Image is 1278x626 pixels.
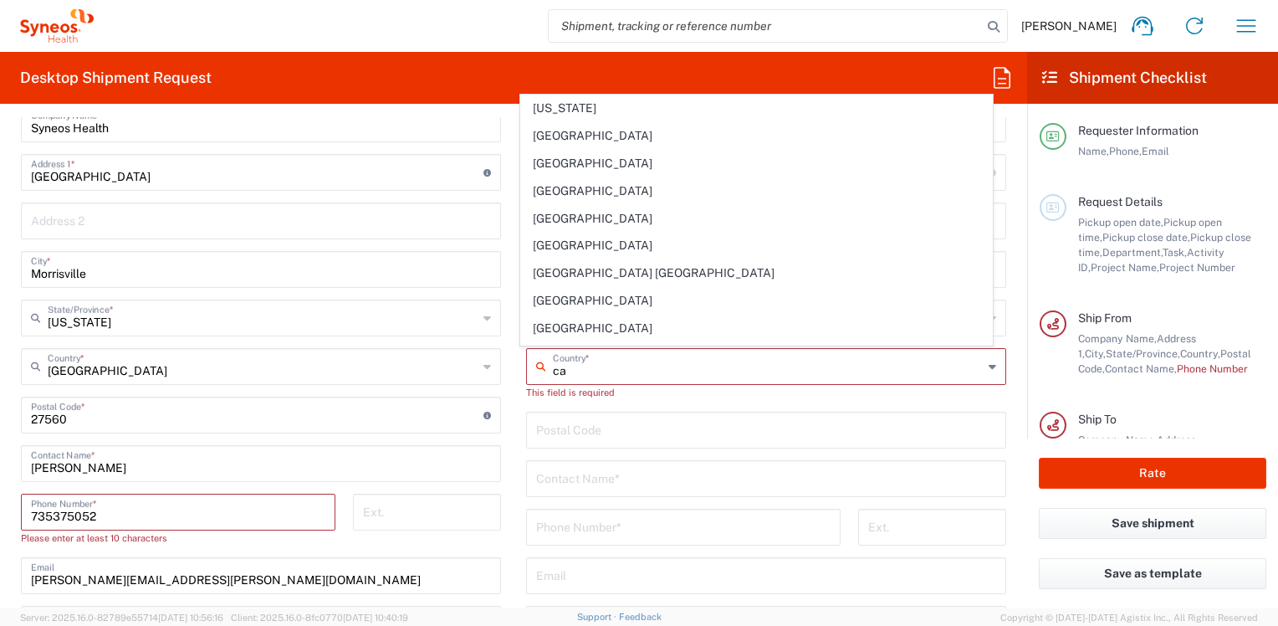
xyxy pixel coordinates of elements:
span: Pickup open date, [1078,216,1163,228]
span: Email [1142,145,1169,157]
span: Request Details [1078,195,1163,208]
span: [GEOGRAPHIC_DATA] [521,123,991,149]
a: Support [577,612,619,622]
button: Save as template [1039,558,1266,589]
span: Project Number [1159,261,1235,274]
button: Save shipment [1039,508,1266,539]
span: Country, [1180,347,1220,360]
a: Feedback [619,612,662,622]
span: Requester Information [1078,124,1199,137]
span: City, [1085,347,1106,360]
span: Project Name, [1091,261,1159,274]
input: Shipment, tracking or reference number [549,10,982,42]
span: State/Province, [1106,347,1180,360]
div: Please enter at least 10 characters [21,531,335,546]
span: Ship From [1078,311,1132,325]
span: Name, [1078,145,1109,157]
span: [GEOGRAPHIC_DATA] [521,233,991,259]
span: Contact Name, [1105,362,1177,375]
span: Pickup close date, [1102,231,1190,244]
h2: Desktop Shipment Request [20,68,212,88]
span: [GEOGRAPHIC_DATA] [521,343,991,369]
span: [US_STATE] [521,95,991,121]
span: Ship To [1078,413,1117,426]
span: [GEOGRAPHIC_DATA] [521,178,991,204]
span: Phone Number [1177,362,1248,375]
span: Client: 2025.16.0-8fc0770 [231,613,408,623]
span: Department, [1102,246,1163,259]
div: This field is required [526,385,1006,400]
span: Copyright © [DATE]-[DATE] Agistix Inc., All Rights Reserved [1000,610,1258,625]
h2: Shipment Checklist [1042,68,1207,88]
span: Phone, [1109,145,1142,157]
span: [GEOGRAPHIC_DATA] [521,206,991,232]
span: [GEOGRAPHIC_DATA] [521,316,991,341]
span: [GEOGRAPHIC_DATA] [521,151,991,177]
button: Rate [1039,458,1266,489]
span: Company Name, [1078,332,1157,345]
span: [DATE] 10:40:19 [343,613,408,623]
span: [GEOGRAPHIC_DATA] [521,288,991,314]
span: [DATE] 10:56:16 [158,613,223,623]
span: Task, [1163,246,1187,259]
span: Company Name, [1078,434,1157,446]
span: [PERSON_NAME] [1021,18,1117,33]
span: [GEOGRAPHIC_DATA] [GEOGRAPHIC_DATA] [521,260,991,286]
span: Server: 2025.16.0-82789e55714 [20,613,223,623]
